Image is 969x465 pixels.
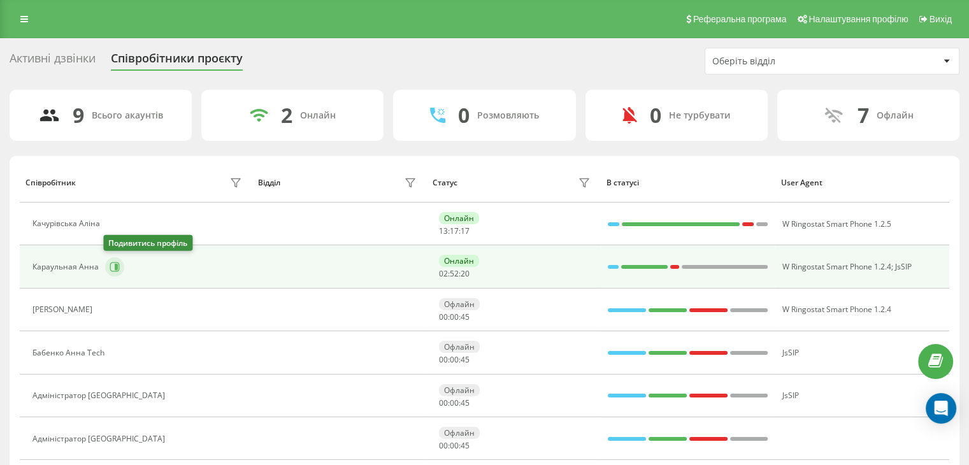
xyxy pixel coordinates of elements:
[450,354,459,365] span: 00
[781,178,944,187] div: User Agent
[461,268,470,279] span: 20
[300,110,336,121] div: Онлайн
[669,110,731,121] div: Не турбувати
[930,14,952,24] span: Вихід
[808,14,908,24] span: Налаштування профілю
[477,110,539,121] div: Розмовляють
[433,178,457,187] div: Статус
[258,178,280,187] div: Відділ
[439,384,480,396] div: Офлайн
[439,341,480,353] div: Офлайн
[461,397,470,408] span: 45
[693,14,787,24] span: Реферальна програма
[439,212,479,224] div: Онлайн
[876,110,913,121] div: Офлайн
[439,399,470,408] div: : :
[439,427,480,439] div: Офлайн
[439,440,448,451] span: 00
[461,311,470,322] span: 45
[458,103,470,127] div: 0
[650,103,661,127] div: 0
[857,103,868,127] div: 7
[450,397,459,408] span: 00
[32,305,96,314] div: [PERSON_NAME]
[111,52,243,71] div: Співробітники проєкту
[439,355,470,364] div: : :
[712,56,865,67] div: Оберіть відділ
[782,304,891,315] span: W Ringostat Smart Phone 1.2.4
[25,178,76,187] div: Співробітник
[439,313,470,322] div: : :
[439,268,448,279] span: 02
[439,441,470,450] div: : :
[450,440,459,451] span: 00
[450,268,459,279] span: 52
[32,348,108,357] div: Бабенко Анна Tech
[461,225,470,236] span: 17
[10,52,96,71] div: Активні дзвінки
[439,397,448,408] span: 00
[439,298,480,310] div: Офлайн
[439,269,470,278] div: : :
[782,347,798,358] span: JsSIP
[926,393,956,424] div: Open Intercom Messenger
[461,354,470,365] span: 45
[439,225,448,236] span: 13
[439,227,470,236] div: : :
[782,261,891,272] span: W Ringostat Smart Phone 1.2.4
[32,262,102,271] div: Караульная Анна
[450,311,459,322] span: 00
[32,219,103,228] div: Качурівська Аліна
[894,261,911,272] span: JsSIP
[92,110,163,121] div: Всього акаунтів
[439,311,448,322] span: 00
[450,225,459,236] span: 17
[103,235,192,251] div: Подивитись профіль
[439,255,479,267] div: Онлайн
[439,354,448,365] span: 00
[782,390,798,401] span: JsSIP
[32,391,168,400] div: Адміністратор [GEOGRAPHIC_DATA]
[461,440,470,451] span: 45
[281,103,292,127] div: 2
[782,218,891,229] span: W Ringostat Smart Phone 1.2.5
[32,434,168,443] div: Адміністратор [GEOGRAPHIC_DATA]
[73,103,84,127] div: 9
[607,178,769,187] div: В статусі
